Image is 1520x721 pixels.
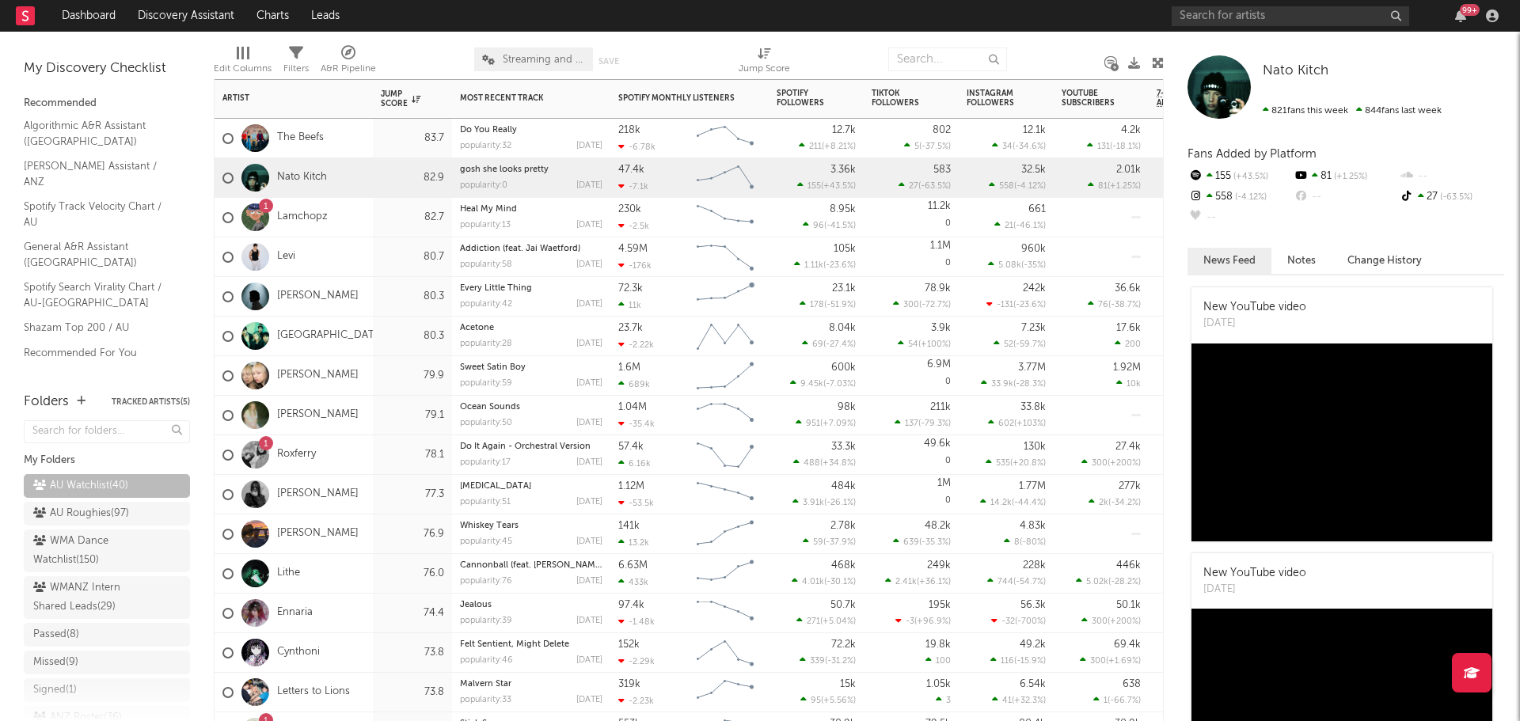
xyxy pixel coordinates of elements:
[24,678,190,702] a: Signed(1)
[796,418,856,428] div: ( )
[618,300,641,310] div: 11k
[618,142,655,152] div: -6.78k
[1110,459,1138,468] span: +200 %
[24,651,190,674] a: Missed(9)
[826,222,853,230] span: -41.5 %
[33,504,129,523] div: AU Roughies ( 97 )
[1231,173,1268,181] span: +43.5 %
[460,522,519,530] a: Whiskey Tears
[999,182,1014,191] span: 558
[277,329,384,343] a: [GEOGRAPHIC_DATA]
[1203,316,1306,332] div: [DATE]
[460,93,579,103] div: Most Recent Track
[1005,222,1013,230] span: 21
[690,119,761,158] svg: Chart title
[831,362,856,373] div: 600k
[24,198,174,230] a: Spotify Track Velocity Chart / AU
[1020,402,1046,412] div: 33.8k
[381,89,420,108] div: Jump Score
[24,319,174,336] a: Shazam Top 200 / AU
[24,393,69,412] div: Folders
[381,248,444,267] div: 80.7
[914,142,919,151] span: 5
[277,408,359,422] a: [PERSON_NAME]
[994,339,1046,349] div: ( )
[24,117,174,150] a: Algorithmic A&R Assistant ([GEOGRAPHIC_DATA])
[381,169,444,188] div: 82.9
[994,220,1046,230] div: ( )
[277,606,313,620] a: Ennaria
[1293,166,1398,187] div: 81
[24,451,190,470] div: My Folders
[428,91,444,107] button: Filter by Jump Score
[997,301,1013,309] span: -131
[991,380,1013,389] span: 33.9k
[908,340,918,349] span: 54
[803,220,856,230] div: ( )
[381,129,444,148] div: 83.7
[460,181,507,190] div: popularity: 0
[576,379,602,388] div: [DATE]
[460,403,520,412] a: Ocean Sounds
[690,435,761,475] svg: Chart title
[986,299,1046,309] div: ( )
[1187,248,1271,274] button: News Feed
[1438,193,1472,202] span: -63.5 %
[33,579,145,617] div: WMANZ Intern Shared Leads ( 29 )
[1087,141,1141,151] div: ( )
[460,363,602,372] div: Sweet Satin Boy
[283,59,309,78] div: Filters
[921,182,948,191] span: -63.5 %
[277,211,328,224] a: Lamchopz
[460,419,512,427] div: popularity: 50
[802,339,856,349] div: ( )
[24,344,174,362] a: Recommended For You
[1157,89,1220,108] span: 7-Day Fans Added
[1021,323,1046,333] div: 7.23k
[460,260,512,269] div: popularity: 58
[981,378,1046,389] div: ( )
[1113,362,1141,373] div: 1.92M
[1115,283,1141,294] div: 36.6k
[460,640,569,649] a: Felt Sentient, Might Delete
[790,378,856,389] div: ( )
[33,653,78,672] div: Missed ( 9 )
[832,125,856,135] div: 12.7k
[277,685,350,699] a: Letters to Lions
[826,380,853,389] span: -7.03 %
[460,340,512,348] div: popularity: 28
[921,419,948,428] span: -79.3 %
[576,142,602,150] div: [DATE]
[214,40,272,85] div: Edit Columns
[924,438,951,449] div: 49.6k
[1263,106,1442,116] span: 844 fans last week
[24,502,190,526] a: AU Roughies(97)
[831,442,856,452] div: 33.3k
[1127,380,1141,389] span: 10k
[930,241,951,251] div: 1.1M
[996,459,1010,468] span: 535
[576,181,602,190] div: [DATE]
[1023,283,1046,294] div: 242k
[967,89,1022,108] div: Instagram Followers
[618,323,643,333] div: 23.7k
[1092,459,1108,468] span: 300
[898,339,951,349] div: ( )
[24,474,190,498] a: AU Watchlist(40)
[381,446,444,465] div: 78.1
[807,182,821,191] span: 155
[460,165,602,174] div: gosh she looks pretty
[1088,180,1141,191] div: ( )
[826,301,853,309] span: -51.9 %
[33,625,79,644] div: Passed ( 8 )
[1187,207,1293,228] div: --
[618,481,644,491] div: 1.12M
[1030,90,1046,106] button: Filter by Instagram Followers
[1187,166,1293,187] div: 155
[460,324,494,332] a: Acetone
[1460,4,1480,16] div: 99 +
[618,362,640,373] div: 1.6M
[321,59,376,78] div: A&R Pipeline
[799,141,856,151] div: ( )
[1016,222,1043,230] span: -46.1 %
